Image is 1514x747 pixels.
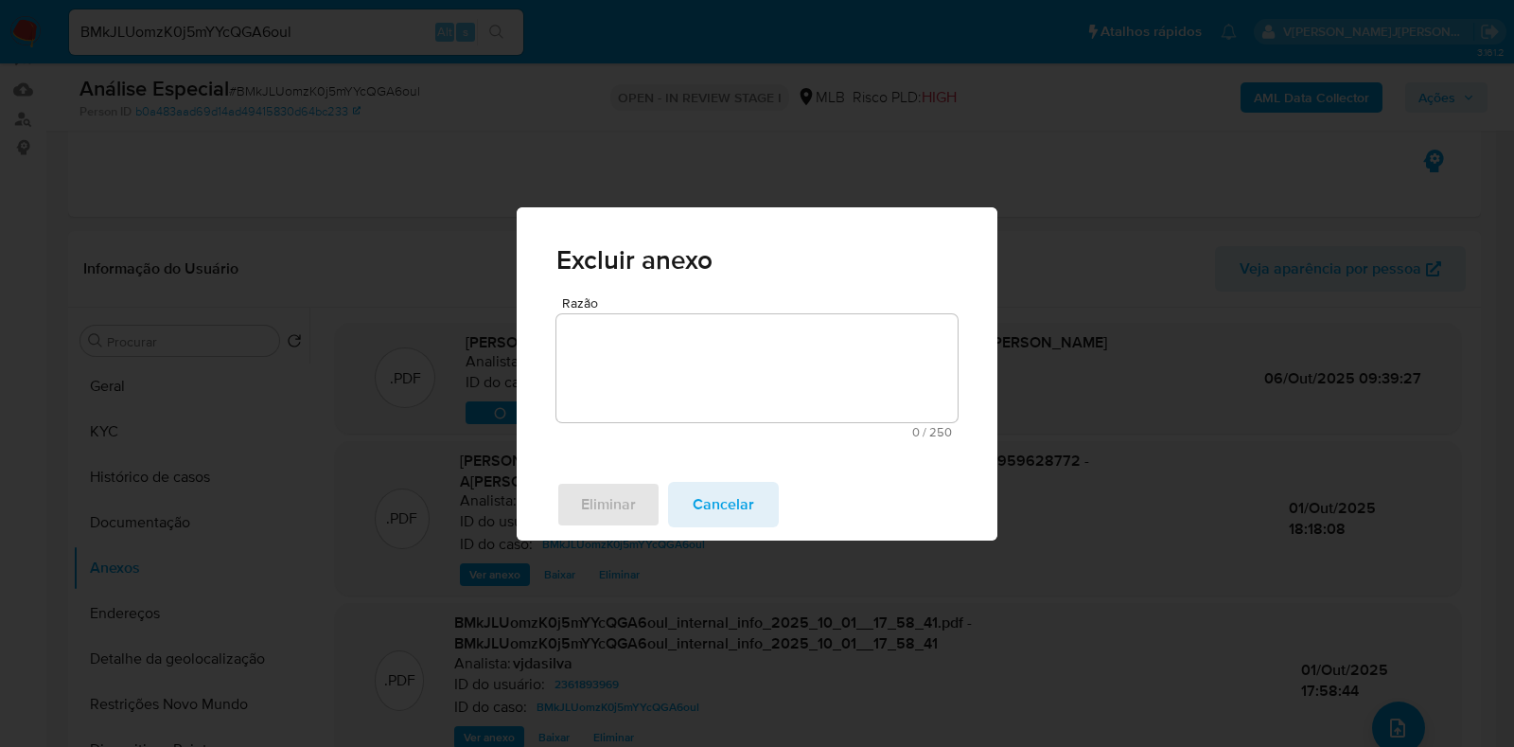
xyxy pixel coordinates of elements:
[693,484,754,525] span: Cancelar
[668,482,779,527] button: cancel.action
[562,426,952,438] span: Máximo 250 caracteres
[556,314,958,422] textarea: Razão
[517,207,997,541] div: Excluir anexo
[556,247,958,274] span: Excluir anexo
[562,296,963,311] span: Razão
